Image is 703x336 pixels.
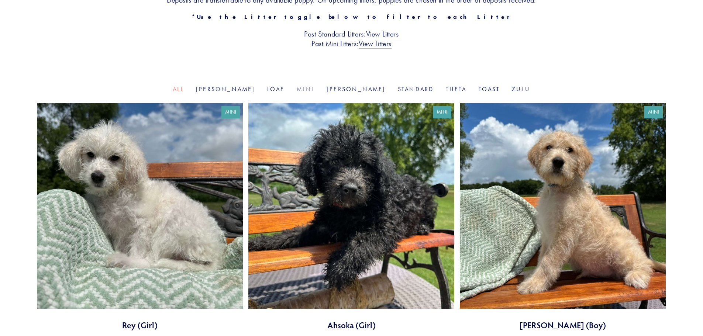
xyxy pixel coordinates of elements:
[192,13,511,20] strong: *Use the Litter toggle below to filter to each Litter
[398,86,434,93] a: Standard
[366,30,399,39] a: View Litters
[297,86,315,93] a: Mini
[37,29,666,48] h3: Past Standard Litters: Past Mini Litters:
[359,39,392,49] a: View Litters
[512,86,530,93] a: Zulu
[446,86,467,93] a: Theta
[479,86,500,93] a: Toast
[196,86,255,93] a: [PERSON_NAME]
[267,86,285,93] a: Loaf
[327,86,386,93] a: [PERSON_NAME]
[173,86,184,93] a: All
